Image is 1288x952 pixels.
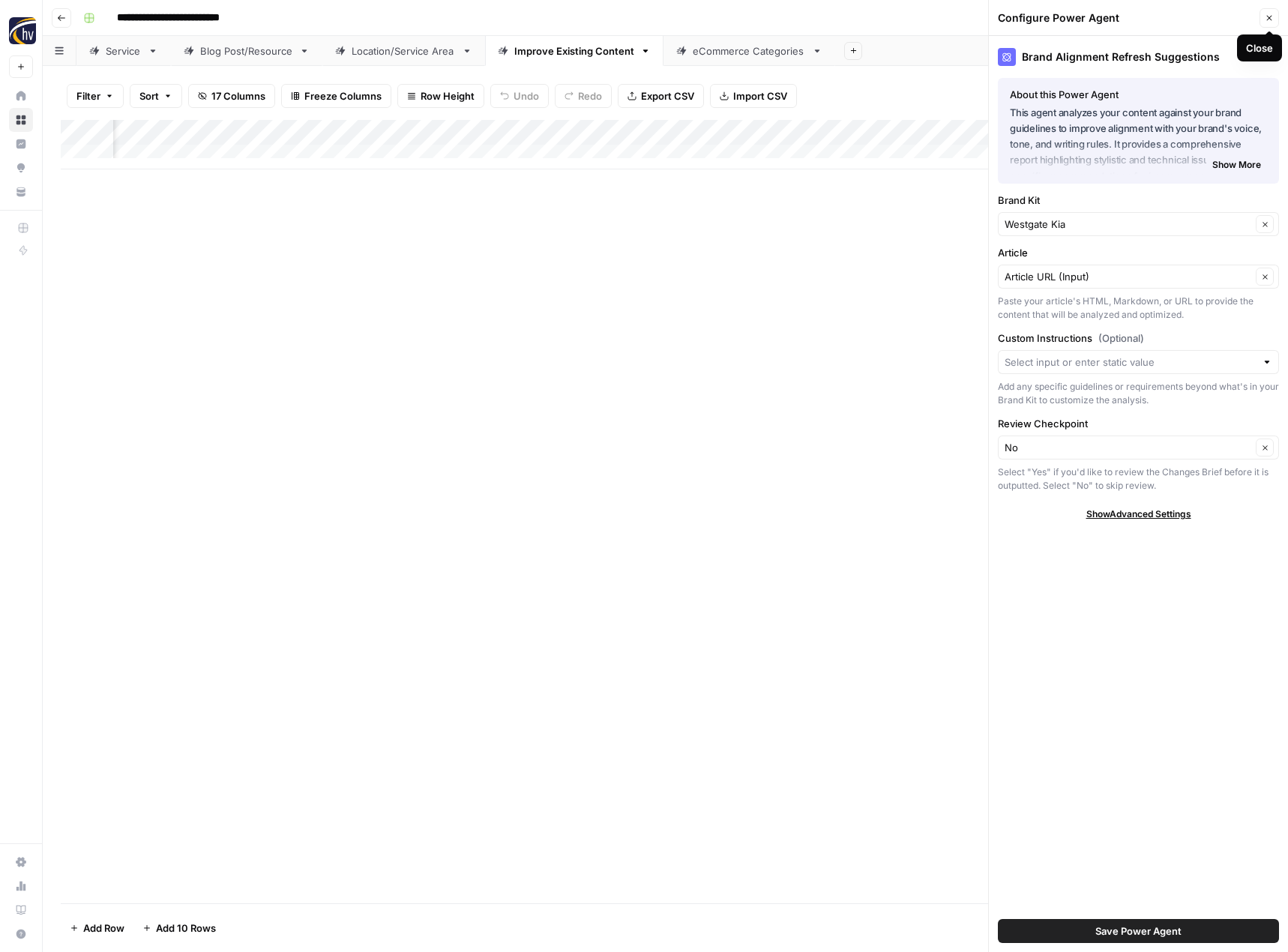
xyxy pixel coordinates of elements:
a: Service [76,36,171,66]
button: Redo [555,84,612,108]
label: Article [998,245,1279,260]
a: Insights [9,132,33,156]
div: Improve Existing Content [514,43,634,58]
button: Show More [1206,155,1267,175]
a: Settings [9,850,33,874]
button: Sort [130,84,182,108]
div: Brand Alignment Refresh Suggestions [998,48,1279,66]
span: Redo [578,88,602,103]
a: eCommerce Categories [663,36,835,66]
div: Blog Post/Resource [200,43,293,58]
button: Workspace: HigherVisibility [9,12,33,49]
span: Export CSV [641,88,694,103]
div: Add any specific guidelines or requirements beyond what's in your Brand Kit to customize the anal... [998,380,1279,407]
button: Help + Support [9,922,33,946]
span: Sort [139,88,159,103]
button: Export CSV [618,84,704,108]
a: Opportunities [9,156,33,180]
span: Add 10 Rows [156,921,216,936]
label: Brand Kit [998,193,1279,208]
input: No [1005,440,1251,455]
button: Undo [490,84,549,108]
span: Freeze Columns [304,88,382,103]
input: Select input or enter static value [1005,355,1256,370]
button: Import CSV [710,84,797,108]
span: Undo [514,88,539,103]
span: Show More [1212,158,1261,172]
div: Paste your article's HTML, Markdown, or URL to provide the content that will be analyzed and opti... [998,295,1279,322]
div: Service [106,43,142,58]
a: Usage [9,874,33,898]
a: Your Data [9,180,33,204]
span: Add Row [83,921,124,936]
a: Blog Post/Resource [171,36,322,66]
button: Save Power Agent [998,919,1279,943]
span: (Optional) [1098,331,1144,346]
a: Location/Service Area [322,36,485,66]
span: Row Height [421,88,475,103]
span: Show Advanced Settings [1086,507,1191,521]
input: Westgate Kia [1005,217,1251,232]
span: Filter [76,88,100,103]
button: Add 10 Rows [133,916,225,940]
input: Article URL (Input) [1005,269,1251,284]
button: Add Row [61,916,133,940]
button: Filter [67,84,124,108]
div: Select "Yes" if you'd like to review the Changes Brief before it is outputted. Select "No" to ski... [998,466,1279,492]
img: HigherVisibility Logo [9,17,36,44]
a: Home [9,84,33,108]
div: About this Power Agent [1010,87,1267,102]
a: Improve Existing Content [485,36,663,66]
button: Freeze Columns [281,84,391,108]
label: Custom Instructions [998,331,1279,346]
button: 17 Columns [188,84,275,108]
button: Row Height [397,84,484,108]
a: Learning Hub [9,898,33,922]
span: Import CSV [733,88,787,103]
label: Review Checkpoint [998,416,1279,431]
p: This agent analyzes your content against your brand guidelines to improve alignment with your bra... [1010,105,1267,169]
span: 17 Columns [211,88,265,103]
span: Save Power Agent [1095,924,1182,939]
a: Browse [9,108,33,132]
div: Location/Service Area [352,43,456,58]
div: eCommerce Categories [693,43,806,58]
